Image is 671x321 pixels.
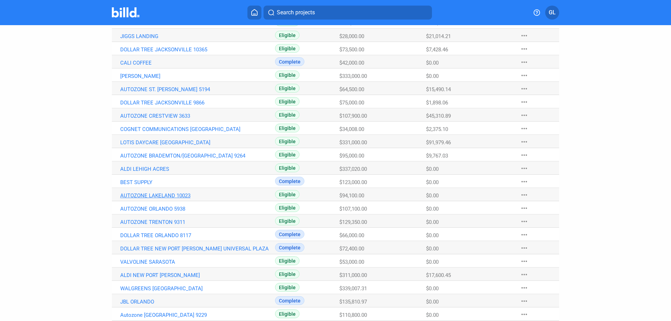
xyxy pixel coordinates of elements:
a: AUTOZONE TRENTON 9311 [120,219,275,225]
a: BEST SUPPLY [120,179,275,185]
span: $1,898.06 [426,100,448,106]
span: Eligible [275,137,300,146]
span: $66,000.00 [339,232,364,239]
span: Search projects [277,8,315,17]
span: $95,000.00 [339,153,364,159]
span: Eligible [275,256,300,265]
span: $135,810.97 [339,299,367,305]
span: $75,000.00 [339,100,364,106]
img: Billd Company Logo [112,7,139,17]
a: ALDI LEHIGH ACRES [120,166,275,172]
span: $73,500.00 [339,46,364,53]
span: $17,600.45 [426,272,451,278]
span: $34,008.00 [339,126,364,132]
span: $42,000.00 [339,60,364,66]
a: DOLLAR TREE NEW PORT [PERSON_NAME] UNIVERSAL PLAZA [120,246,275,252]
span: $0.00 [426,219,439,225]
span: $28,000.00 [339,33,364,39]
mat-icon: more_horiz [520,85,528,93]
span: Eligible [275,283,300,292]
span: Eligible [275,71,300,79]
span: Eligible [275,97,300,106]
span: $0.00 [426,192,439,199]
span: $339,007.31 [339,285,367,292]
span: $110,800.00 [339,312,367,318]
span: Complete [275,177,304,185]
span: $0.00 [426,73,439,79]
span: Eligible [275,270,300,278]
mat-icon: more_horiz [520,177,528,186]
mat-icon: more_horiz [520,31,528,40]
a: VALVOLINE SARASOTA [120,259,275,265]
span: $0.00 [426,179,439,185]
a: AUTOZONE ORLANDO 5938 [120,206,275,212]
span: $0.00 [426,166,439,172]
mat-icon: more_horiz [520,244,528,252]
span: $53,000.00 [339,259,364,265]
a: CALI COFFEE [120,60,275,66]
span: Complete [275,230,304,239]
span: Eligible [275,84,300,93]
span: $331,000.00 [339,139,367,146]
span: $0.00 [426,206,439,212]
span: Eligible [275,190,300,199]
mat-icon: more_horiz [520,231,528,239]
span: $129,350.00 [339,219,367,225]
span: $123,000.00 [339,179,367,185]
span: $0.00 [426,285,439,292]
mat-icon: more_horiz [520,111,528,119]
a: Autozone [GEOGRAPHIC_DATA] 9229 [120,312,275,318]
span: $64,500.00 [339,86,364,93]
a: WALGREENS [GEOGRAPHIC_DATA] [120,285,275,292]
span: $94,100.00 [339,192,364,199]
span: $72,400.00 [339,246,364,252]
span: Eligible [275,217,300,225]
mat-icon: more_horiz [520,151,528,159]
span: Eligible [275,110,300,119]
span: Eligible [275,163,300,172]
button: GL [545,6,559,20]
span: $45,310.89 [426,113,451,119]
span: $311,000.00 [339,272,367,278]
button: Search projects [264,6,432,20]
span: Complete [275,243,304,252]
a: AUTOZONE CRESTVIEW 3633 [120,113,275,119]
a: DOLLAR TREE JACKSONVILLE 9866 [120,100,275,106]
span: $0.00 [426,312,439,318]
a: AUTOZONE LAKELAND 10023 [120,192,275,199]
span: $0.00 [426,232,439,239]
span: $107,900.00 [339,113,367,119]
mat-icon: more_horiz [520,71,528,80]
span: $9,767.03 [426,153,448,159]
span: $0.00 [426,60,439,66]
mat-icon: more_horiz [520,270,528,279]
span: Eligible [275,31,300,39]
span: Complete [275,57,304,66]
mat-icon: more_horiz [520,257,528,265]
span: $333,000.00 [339,73,367,79]
a: COGNET COMMUNICATIONS [GEOGRAPHIC_DATA] [120,126,275,132]
mat-icon: more_horiz [520,98,528,106]
span: Eligible [275,203,300,212]
mat-icon: more_horiz [520,284,528,292]
a: DOLLAR TREE JACKSONVILLE 10365 [120,46,275,53]
mat-icon: more_horiz [520,138,528,146]
span: Eligible [275,124,300,132]
span: $0.00 [426,259,439,265]
mat-icon: more_horiz [520,204,528,212]
a: AUTOZONE ST. [PERSON_NAME] 5194 [120,86,275,93]
a: LOTIS DAYCARE [GEOGRAPHIC_DATA] [120,139,275,146]
span: Eligible [275,150,300,159]
span: $2,375.10 [426,126,448,132]
a: [PERSON_NAME] [120,73,275,79]
a: JIGGS LANDING [120,33,275,39]
a: ALDI NEW PORT [PERSON_NAME] [120,272,275,278]
mat-icon: more_horiz [520,310,528,319]
span: $91,979.46 [426,139,451,146]
mat-icon: more_horiz [520,217,528,226]
mat-icon: more_horiz [520,124,528,133]
mat-icon: more_horiz [520,297,528,305]
mat-icon: more_horiz [520,45,528,53]
span: Complete [275,296,304,305]
span: GL [549,8,556,17]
